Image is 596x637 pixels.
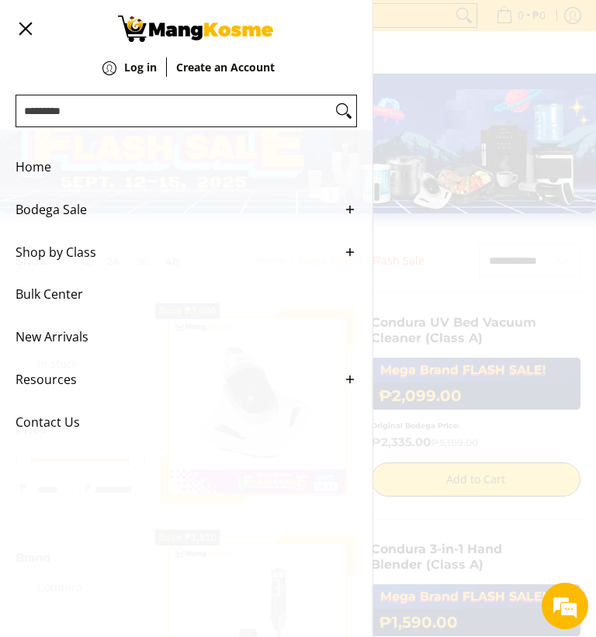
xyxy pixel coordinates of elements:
[16,189,357,231] a: Bodega Sale
[16,273,334,316] span: Bulk Center
[16,231,357,274] a: Shop by Class
[16,146,334,189] span: Home
[81,87,261,107] div: Chat with us now
[16,273,357,316] a: Bulk Center
[16,146,357,189] a: Home
[16,316,357,358] a: New Arrivals
[16,316,334,358] span: New Arrivals
[331,95,356,126] button: Search
[16,401,334,444] span: Contact Us
[90,196,214,352] span: We're online!
[255,8,292,45] div: Minimize live chat window
[8,424,296,478] textarea: Type your message and hit 'Enter'
[16,358,357,401] a: Resources
[176,60,275,74] strong: Create an Account
[118,16,273,42] img: MANG KOSME MEGA BRAND FLASH SALE: September 12-15, 2025 l Mang Kosme
[16,189,334,231] span: Bodega Sale
[16,401,357,444] a: Contact Us
[16,231,334,274] span: Shop by Class
[124,62,157,96] a: Log in
[176,62,275,96] a: Create an Account
[124,60,157,74] strong: Log in
[16,358,334,401] span: Resources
